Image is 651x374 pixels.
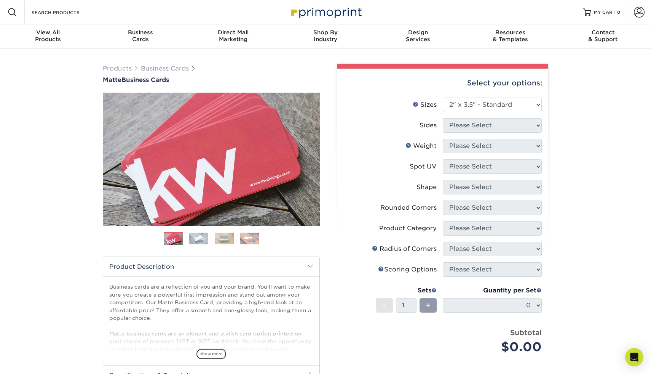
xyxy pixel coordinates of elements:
img: Business Cards 02 [189,233,208,244]
span: 0 [617,10,621,15]
div: Shape [416,183,437,192]
a: Contact& Support [557,24,649,49]
div: & Templates [464,29,557,43]
div: Scoring Options [378,265,437,274]
div: Product Category [379,224,437,233]
iframe: Google Customer Reviews [2,351,65,371]
img: Business Cards 01 [164,230,183,249]
img: Business Cards 04 [240,233,259,244]
span: Design [372,29,464,36]
span: Contact [557,29,649,36]
div: Spot UV [410,162,437,171]
a: Business Cards [141,65,189,72]
div: Products [2,29,94,43]
div: Rounded Corners [380,203,437,212]
span: View All [2,29,94,36]
img: Matte 01 [103,51,320,268]
div: Weight [405,141,437,151]
div: Select your options: [343,69,542,98]
a: BusinessCards [94,24,187,49]
h2: Product Description [103,257,319,276]
div: Radius of Corners [372,244,437,254]
a: Shop ByIndustry [279,24,372,49]
span: MY CART [594,9,616,16]
a: Products [103,65,132,72]
a: MatteBusiness Cards [103,76,320,83]
div: $0.00 [448,338,542,356]
span: Matte [103,76,121,83]
span: Direct Mail [187,29,279,36]
a: View AllProducts [2,24,94,49]
div: Sets [376,286,437,295]
span: Business [94,29,187,36]
div: Industry [279,29,372,43]
input: SEARCH PRODUCTS..... [31,8,105,17]
span: + [426,300,431,311]
div: Sizes [413,100,437,109]
a: Resources& Templates [464,24,557,49]
div: Quantity per Set [443,286,542,295]
span: show more [196,349,226,359]
div: & Support [557,29,649,43]
div: Marketing [187,29,279,43]
a: Direct MailMarketing [187,24,279,49]
div: Cards [94,29,187,43]
div: Services [372,29,464,43]
div: Sides [420,121,437,130]
img: Business Cards 03 [215,233,234,244]
a: DesignServices [372,24,464,49]
strong: Subtotal [510,328,542,337]
img: Primoprint [287,4,364,20]
span: Shop By [279,29,372,36]
div: Open Intercom Messenger [625,348,643,366]
span: - [383,300,386,311]
h1: Business Cards [103,76,320,83]
span: Resources [464,29,557,36]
